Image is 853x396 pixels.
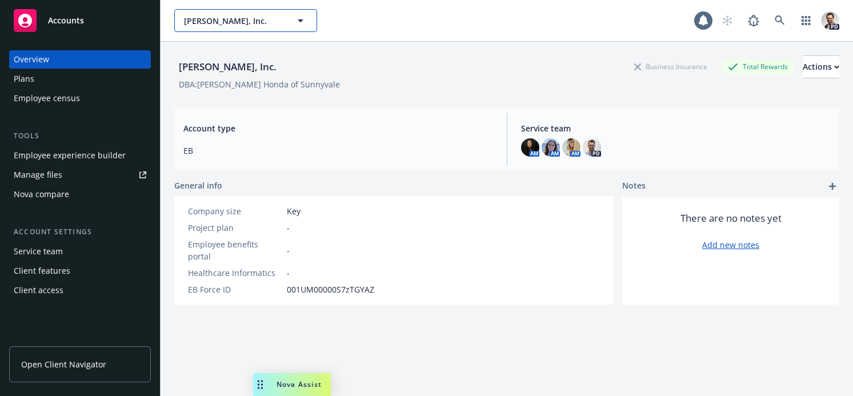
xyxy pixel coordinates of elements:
div: Client access [14,281,63,299]
span: Open Client Navigator [21,358,106,370]
a: add [826,179,839,193]
div: Client features [14,262,70,280]
a: Overview [9,50,151,69]
span: Key [287,205,301,217]
div: Employee census [14,89,80,107]
span: Service team [521,122,831,134]
span: [PERSON_NAME], Inc. [184,15,283,27]
span: - [287,222,290,234]
div: Nova compare [14,185,69,203]
span: Accounts [48,16,84,25]
a: Start snowing [716,9,739,32]
a: Employee census [9,89,151,107]
div: Employee benefits portal [188,238,282,262]
div: Plans [14,70,34,88]
div: Total Rewards [722,59,794,74]
div: Healthcare Informatics [188,267,282,279]
a: Report a Bug [742,9,765,32]
div: DBA: [PERSON_NAME] Honda of Sunnyvale [179,78,340,90]
a: Manage files [9,166,151,184]
span: Nova Assist [277,379,322,389]
img: photo [542,138,560,157]
span: - [287,267,290,279]
img: photo [562,138,580,157]
div: Employee experience builder [14,146,126,165]
a: Client access [9,281,151,299]
div: Actions [803,56,839,78]
div: Project plan [188,222,282,234]
button: Actions [803,55,839,78]
div: EB Force ID [188,283,282,295]
img: photo [583,138,601,157]
a: Plans [9,70,151,88]
div: Business Insurance [628,59,713,74]
span: Account type [183,122,493,134]
a: Employee experience builder [9,146,151,165]
div: Service team [14,242,63,261]
div: Overview [14,50,49,69]
a: Add new notes [702,239,759,251]
div: Company size [188,205,282,217]
img: photo [821,11,839,30]
button: [PERSON_NAME], Inc. [174,9,317,32]
button: Nova Assist [253,373,331,396]
a: Service team [9,242,151,261]
a: Search [768,9,791,32]
div: Manage files [14,166,62,184]
span: EB [183,145,493,157]
span: There are no notes yet [680,211,782,225]
a: Switch app [795,9,818,32]
a: Accounts [9,5,151,37]
span: - [287,245,290,257]
span: Notes [622,179,646,193]
div: Account settings [9,226,151,238]
div: Tools [9,130,151,142]
img: photo [521,138,539,157]
div: Drag to move [253,373,267,396]
span: General info [174,179,222,191]
a: Client features [9,262,151,280]
span: 001UM00000S7zTGYAZ [287,283,374,295]
a: Nova compare [9,185,151,203]
div: [PERSON_NAME], Inc. [174,59,281,74]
